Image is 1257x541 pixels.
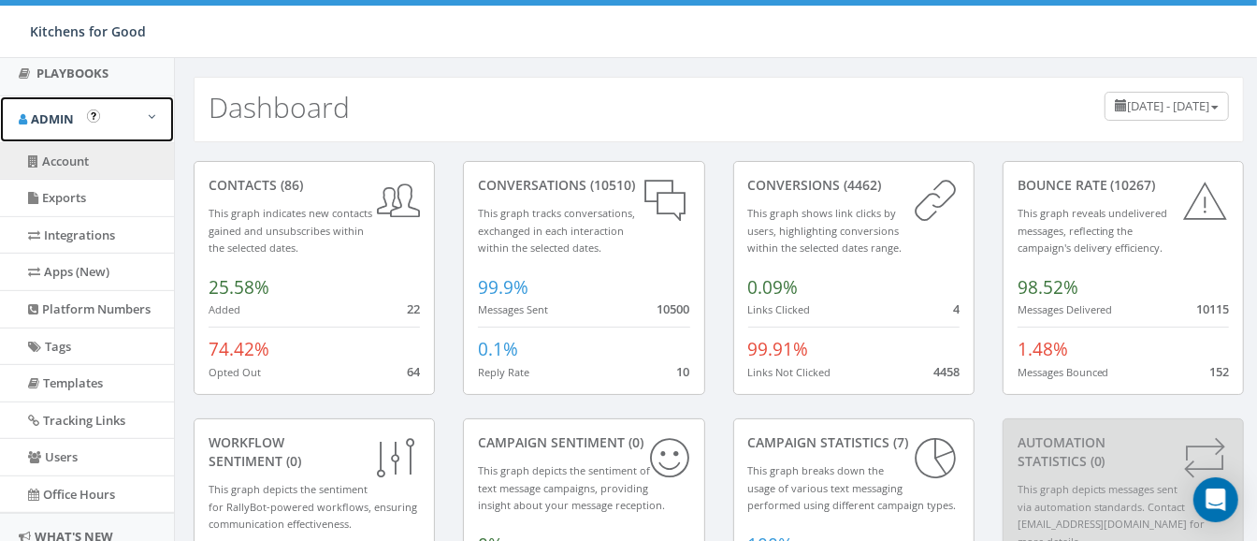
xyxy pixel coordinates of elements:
small: This graph tracks conversations, exchanged in each interaction within the selected dates. [478,206,635,255]
small: This graph depicts the sentiment of text message campaigns, providing insight about your message ... [478,463,665,512]
small: Messages Delivered [1018,302,1113,316]
small: Opted Out [209,365,261,379]
span: 4458 [933,363,960,380]
span: 152 [1209,363,1229,380]
small: Reply Rate [478,365,529,379]
span: [DATE] - [DATE] [1127,97,1209,114]
span: (0) [1087,452,1105,470]
span: 0.09% [748,275,799,300]
span: 10 [677,363,690,380]
span: Kitchens for Good [30,22,146,40]
small: This graph indicates new contacts gained and unsubscribes within the selected dates. [209,206,372,255]
span: 64 [407,363,420,380]
div: Workflow Sentiment [209,433,420,471]
span: 4 [953,300,960,317]
span: (4462) [841,176,882,194]
span: Admin [31,110,74,127]
span: 99.91% [748,337,809,361]
div: contacts [209,176,420,195]
button: Open In-App Guide [87,110,100,123]
div: Campaign Sentiment [478,433,689,452]
small: This graph reveals undelivered messages, reflecting the campaign's delivery efficiency. [1018,206,1168,255]
span: 10115 [1196,300,1229,317]
span: 74.42% [209,337,269,361]
div: Campaign Statistics [748,433,960,452]
small: Added [209,302,240,316]
small: Messages Sent [478,302,548,316]
div: Automation Statistics [1018,433,1229,471]
small: Links Clicked [748,302,811,316]
span: (7) [890,433,909,451]
div: conversations [478,176,689,195]
span: 25.58% [209,275,269,300]
span: (0) [282,452,301,470]
span: 10500 [657,300,690,317]
small: Messages Bounced [1018,365,1109,379]
span: (10510) [586,176,635,194]
span: 99.9% [478,275,528,300]
span: 1.48% [1018,337,1068,361]
span: (0) [625,433,643,451]
small: Links Not Clicked [748,365,831,379]
div: Bounce Rate [1018,176,1229,195]
span: (10267) [1107,176,1156,194]
div: conversions [748,176,960,195]
h2: Dashboard [209,92,350,123]
span: Playbooks [36,65,108,81]
small: This graph shows link clicks by users, highlighting conversions within the selected dates range. [748,206,903,255]
small: This graph depicts the sentiment for RallyBot-powered workflows, ensuring communication effective... [209,482,417,531]
div: Open Intercom Messenger [1193,477,1238,522]
small: This graph breaks down the usage of various text messaging performed using different campaign types. [748,463,957,512]
span: (86) [277,176,303,194]
span: 98.52% [1018,275,1078,300]
span: 0.1% [478,337,518,361]
span: 22 [407,300,420,317]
